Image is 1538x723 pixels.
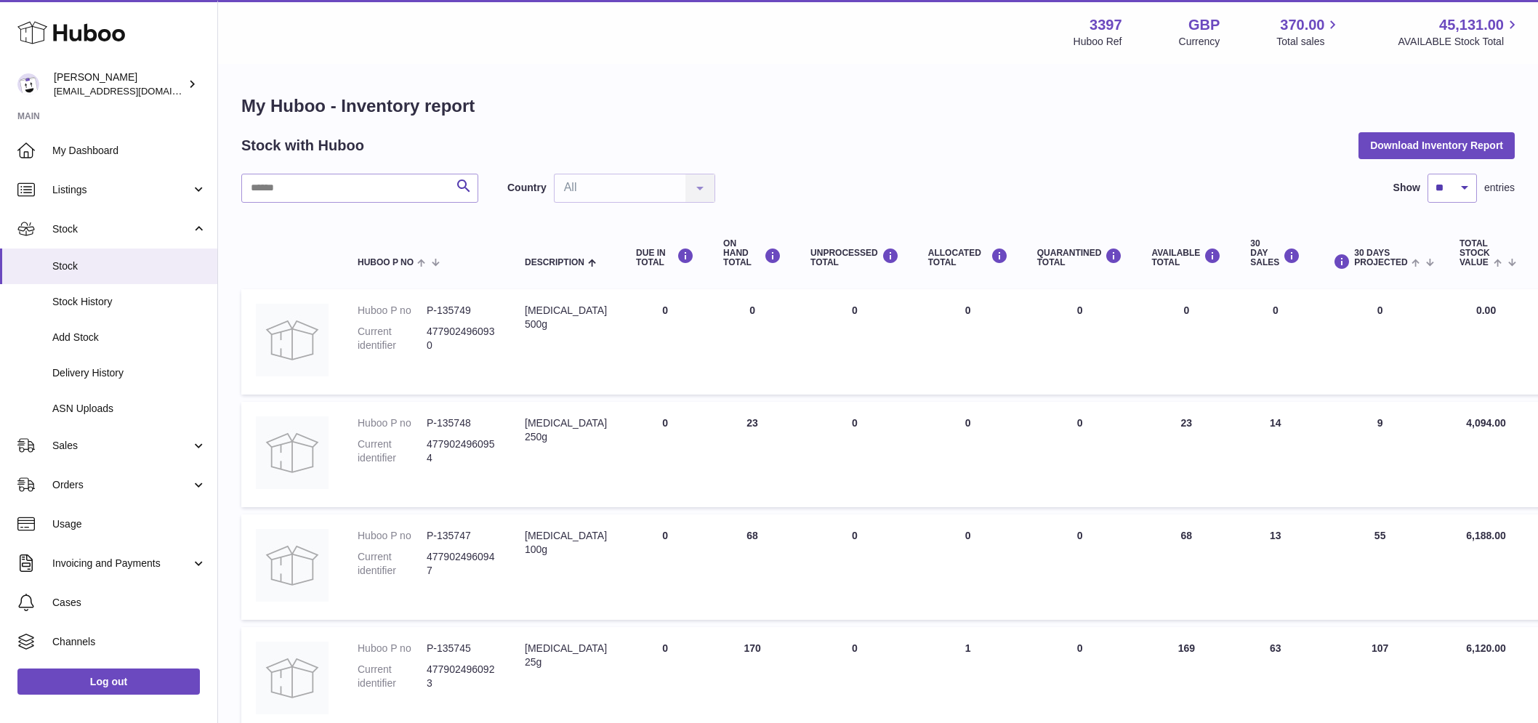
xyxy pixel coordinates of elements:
[525,304,607,331] div: [MEDICAL_DATA] 500g
[52,366,206,380] span: Delivery History
[709,402,796,507] td: 23
[256,416,329,489] img: product image
[1250,239,1300,268] div: 30 DAY SALES
[427,325,496,352] dd: 4779024960930
[1315,402,1445,507] td: 9
[52,557,191,570] span: Invoicing and Payments
[427,416,496,430] dd: P-135748
[1460,239,1490,268] span: Total stock value
[1236,402,1315,507] td: 14
[914,514,1023,620] td: 0
[52,402,206,416] span: ASN Uploads
[256,304,329,376] img: product image
[1393,181,1420,195] label: Show
[1484,181,1515,195] span: entries
[427,550,496,578] dd: 4779024960947
[256,642,329,714] img: product image
[914,402,1023,507] td: 0
[1358,132,1515,158] button: Download Inventory Report
[358,437,427,465] dt: Current identifier
[52,439,191,453] span: Sales
[358,529,427,543] dt: Huboo P no
[1137,289,1236,395] td: 0
[1476,304,1496,316] span: 0.00
[1236,514,1315,620] td: 13
[525,258,584,267] span: Description
[796,289,914,395] td: 0
[709,514,796,620] td: 68
[52,259,206,273] span: Stock
[358,325,427,352] dt: Current identifier
[1077,417,1083,429] span: 0
[52,596,206,610] span: Cases
[621,289,709,395] td: 0
[1077,642,1083,654] span: 0
[52,517,206,531] span: Usage
[1398,35,1521,49] span: AVAILABLE Stock Total
[621,402,709,507] td: 0
[525,642,607,669] div: [MEDICAL_DATA] 25g
[241,136,364,155] h2: Stock with Huboo
[1280,15,1324,35] span: 370.00
[1090,15,1122,35] strong: 3397
[1354,249,1407,267] span: 30 DAYS PROJECTED
[810,248,899,267] div: UNPROCESSED Total
[358,304,427,318] dt: Huboo P no
[1188,15,1220,35] strong: GBP
[1315,289,1445,395] td: 0
[723,239,781,268] div: ON HAND Total
[1179,35,1220,49] div: Currency
[54,70,185,98] div: [PERSON_NAME]
[427,437,496,465] dd: 4779024960954
[1276,15,1341,49] a: 370.00 Total sales
[796,514,914,620] td: 0
[358,258,414,267] span: Huboo P no
[358,550,427,578] dt: Current identifier
[52,222,191,236] span: Stock
[427,304,496,318] dd: P-135749
[1137,402,1236,507] td: 23
[427,642,496,655] dd: P-135745
[17,669,200,695] a: Log out
[17,73,39,95] img: sales@canchema.com
[427,529,496,543] dd: P-135747
[1439,15,1504,35] span: 45,131.00
[1466,417,1506,429] span: 4,094.00
[1236,289,1315,395] td: 0
[1077,530,1083,541] span: 0
[1074,35,1122,49] div: Huboo Ref
[1077,304,1083,316] span: 0
[636,248,694,267] div: DUE IN TOTAL
[54,85,214,97] span: [EMAIL_ADDRESS][DOMAIN_NAME]
[52,635,206,649] span: Channels
[52,144,206,158] span: My Dashboard
[52,331,206,344] span: Add Stock
[928,248,1008,267] div: ALLOCATED Total
[52,183,191,197] span: Listings
[1398,15,1521,49] a: 45,131.00 AVAILABLE Stock Total
[427,663,496,690] dd: 4779024960923
[796,402,914,507] td: 0
[914,289,1023,395] td: 0
[525,416,607,444] div: [MEDICAL_DATA] 250g
[358,416,427,430] dt: Huboo P no
[1466,530,1506,541] span: 6,188.00
[1151,248,1221,267] div: AVAILABLE Total
[1037,248,1123,267] div: QUARANTINED Total
[1276,35,1341,49] span: Total sales
[256,529,329,602] img: product image
[52,478,191,492] span: Orders
[525,529,607,557] div: [MEDICAL_DATA] 100g
[507,181,547,195] label: Country
[241,94,1515,118] h1: My Huboo - Inventory report
[1315,514,1445,620] td: 55
[52,295,206,309] span: Stock History
[709,289,796,395] td: 0
[358,642,427,655] dt: Huboo P no
[621,514,709,620] td: 0
[358,663,427,690] dt: Current identifier
[1466,642,1506,654] span: 6,120.00
[1137,514,1236,620] td: 68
